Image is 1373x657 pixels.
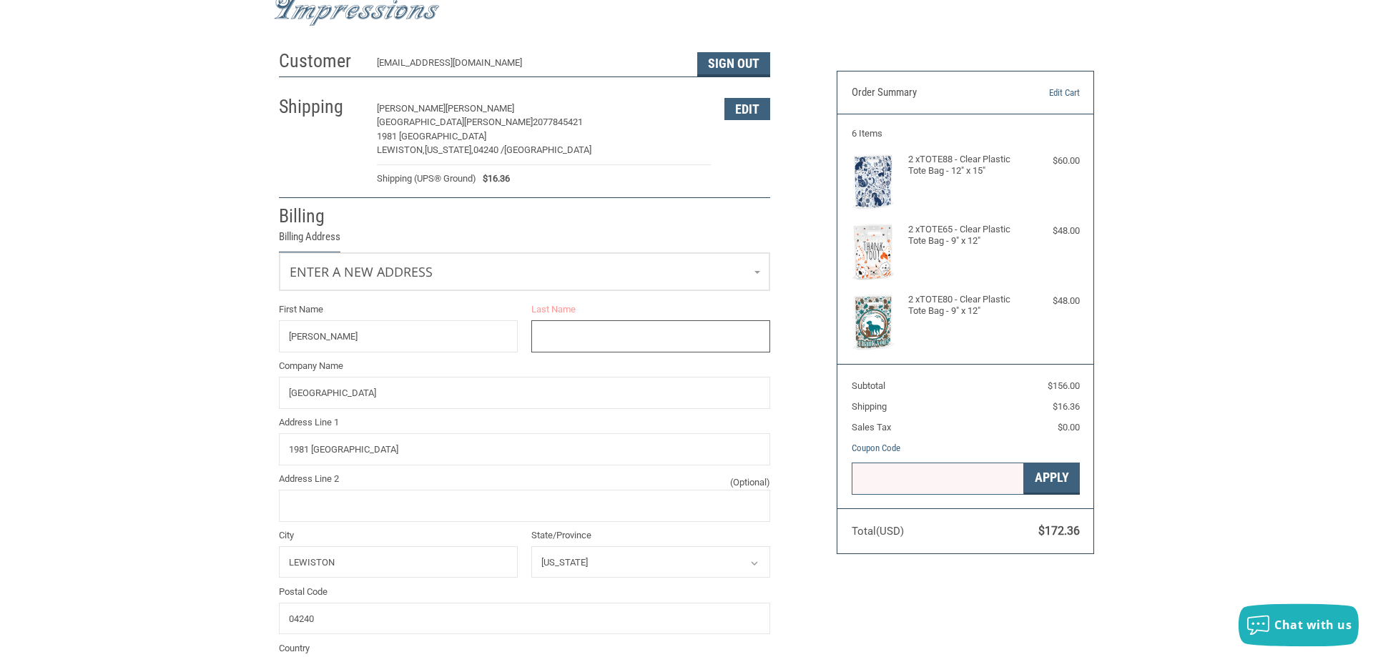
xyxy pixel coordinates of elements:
[504,144,591,155] span: [GEOGRAPHIC_DATA]
[473,144,504,155] span: 04240 /
[531,302,770,317] label: Last Name
[1006,86,1079,100] a: Edit Cart
[446,103,514,114] span: [PERSON_NAME]
[852,380,885,391] span: Subtotal
[476,172,511,186] span: $16.36
[852,443,900,453] a: Coupon Code
[697,52,770,76] button: Sign Out
[1053,401,1080,412] span: $16.36
[1239,603,1359,646] button: Chat with us
[531,528,770,543] label: State/Province
[279,302,518,317] label: First Name
[852,463,1024,495] input: Gift Certificate or Coupon Code
[908,224,1019,247] h4: 2 x TOTE65 - Clear Plastic Tote Bag - 9" x 12"
[908,154,1019,177] h4: 2 x TOTE88 - Clear Plastic Tote Bag - 12" x 15"
[279,415,770,430] label: Address Line 1
[1038,524,1080,538] span: $172.36
[1048,380,1080,391] span: $156.00
[724,98,770,120] button: Edit
[279,585,770,599] label: Postal Code
[279,359,770,373] label: Company Name
[1023,224,1080,238] div: $48.00
[279,229,340,252] legend: Billing Address
[377,131,486,142] span: 1981 [GEOGRAPHIC_DATA]
[852,86,1007,100] h3: Order Summary
[1024,463,1080,495] button: Apply
[279,204,363,228] h2: Billing
[377,56,684,76] div: [EMAIL_ADDRESS][DOMAIN_NAME]
[279,49,363,73] h2: Customer
[908,294,1019,317] h4: 2 x TOTE80 - Clear Plastic Tote Bag - 9" x 12"
[1274,617,1352,633] span: Chat with us
[852,525,904,538] span: Total (USD)
[425,144,473,155] span: [US_STATE],
[377,117,533,127] span: [GEOGRAPHIC_DATA][PERSON_NAME]
[279,472,770,486] label: Address Line 2
[377,144,425,155] span: Lewiston,
[1058,422,1080,433] span: $0.00
[1023,154,1080,168] div: $60.00
[279,95,363,119] h2: Shipping
[852,128,1080,139] h3: 6 Items
[290,263,433,280] span: Enter a new address
[279,528,518,543] label: City
[377,172,476,186] span: Shipping (UPS® Ground)
[852,422,891,433] span: Sales Tax
[730,475,770,490] small: (Optional)
[852,401,887,412] span: Shipping
[377,103,446,114] span: [PERSON_NAME]
[279,641,770,656] label: Country
[533,117,583,127] span: 2077845421
[1023,294,1080,308] div: $48.00
[280,253,769,290] a: Enter or select a different address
